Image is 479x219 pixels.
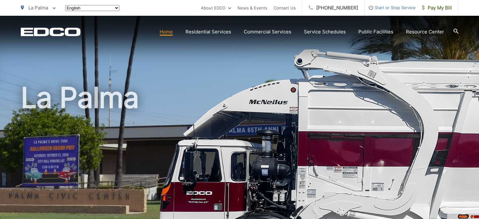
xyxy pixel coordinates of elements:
a: Contact Us [274,4,296,12]
a: Commercial Services [244,28,291,36]
a: EDCD logo. Return to the homepage. [21,27,81,36]
a: News & Events [237,4,267,12]
a: Service Schedules [304,28,346,36]
a: Home [160,28,173,36]
a: Public Facilities [358,28,393,36]
a: Residential Services [185,28,231,36]
select: Select a language [65,5,119,11]
span: Pay My Bill [422,4,452,12]
span: La Palma [28,5,48,11]
a: About EDCO [201,4,231,12]
a: Resource Center [406,28,444,36]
